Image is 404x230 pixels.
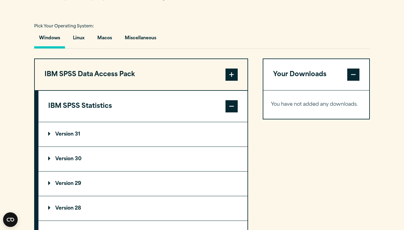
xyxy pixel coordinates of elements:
[38,147,247,171] summary: Version 30
[263,59,369,90] button: Your Downloads
[38,122,247,147] summary: Version 31
[3,212,18,227] button: Open CMP widget
[68,31,89,48] button: Linux
[35,59,247,90] button: IBM SPSS Data Access Pack
[38,196,247,221] summary: Version 28
[48,157,81,161] p: Version 30
[92,31,117,48] button: Macos
[120,31,161,48] button: Miscellaneous
[34,31,65,48] button: Windows
[38,91,247,122] button: IBM SPSS Statistics
[48,132,80,137] p: Version 31
[263,90,369,119] div: Your Downloads
[48,181,81,186] p: Version 29
[48,206,81,211] p: Version 28
[34,24,94,28] span: Pick Your Operating System:
[271,100,362,109] p: You have not added any downloads.
[38,172,247,196] summary: Version 29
